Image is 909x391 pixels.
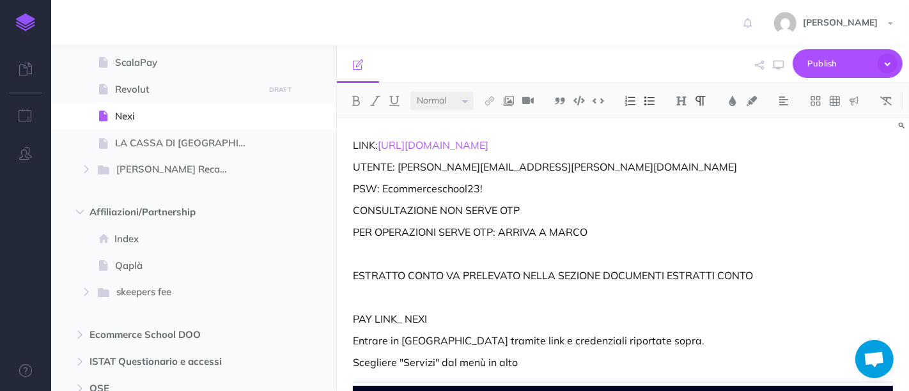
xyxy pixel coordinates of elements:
img: Italic button [369,96,381,106]
span: Nexi [115,109,260,124]
button: Publish [793,49,903,78]
p: UTENTE: [PERSON_NAME][EMAIL_ADDRESS][PERSON_NAME][DOMAIN_NAME] [353,159,893,174]
img: Underline button [389,96,400,106]
span: Affiliazioni/Partnership [89,204,244,220]
p: LINK: [353,137,893,153]
img: logo-mark.svg [16,13,35,31]
span: skeepers fee [116,284,240,301]
button: DRAFT [264,82,296,97]
a: [URL][DOMAIN_NAME] [378,139,488,151]
p: Scegliere "Servizi" dal menù in alto [353,355,893,370]
img: Alignment dropdown menu button [778,96,789,106]
img: Code block button [573,96,585,105]
img: 773ddf364f97774a49de44848d81cdba.jpg [774,12,796,34]
span: ScalaPay [115,55,260,70]
img: Text color button [727,96,738,106]
span: Ecommerce School DOO [89,327,244,342]
img: Create table button [829,96,841,106]
p: PAY LINK_ NEXI [353,311,893,326]
span: LA CASSA DI [GEOGRAPHIC_DATA] [115,135,260,151]
span: [PERSON_NAME] [796,17,884,28]
img: Bold button [350,96,362,106]
span: Publish [807,54,871,73]
img: Clear styles button [880,96,892,106]
img: Ordered list button [625,96,636,106]
img: Add video button [522,96,534,106]
small: DRAFT [269,86,291,94]
img: Callout dropdown menu button [848,96,860,106]
img: Unordered list button [644,96,655,106]
img: Blockquote button [554,96,566,106]
img: Paragraph button [695,96,706,106]
img: Link button [484,96,495,106]
span: [PERSON_NAME] Recapiti [116,162,240,178]
span: ISTAT Questionario e accessi [89,354,244,369]
span: Qaplà [115,258,260,273]
img: Text background color button [746,96,757,106]
img: Headings dropdown button [676,96,687,106]
p: ESTRATTO CONTO VA PRELEVATO NELLA SEZIONE DOCUMENTI ESTRATTI CONTO [353,268,893,283]
img: Add image button [503,96,515,106]
img: Inline code button [593,96,604,105]
span: Index [114,231,260,247]
p: CONSULTAZIONE NON SERVE OTP [353,203,893,218]
div: Aprire la chat [855,340,894,378]
p: PSW: Ecommerceschool23! [353,181,893,196]
p: PER OPERAZIONI SERVE OTP: ARRIVA A MARCO [353,224,893,240]
p: Entrare in [GEOGRAPHIC_DATA] tramite link e credenziali riportate sopra. [353,333,893,348]
span: Revolut [115,82,260,97]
